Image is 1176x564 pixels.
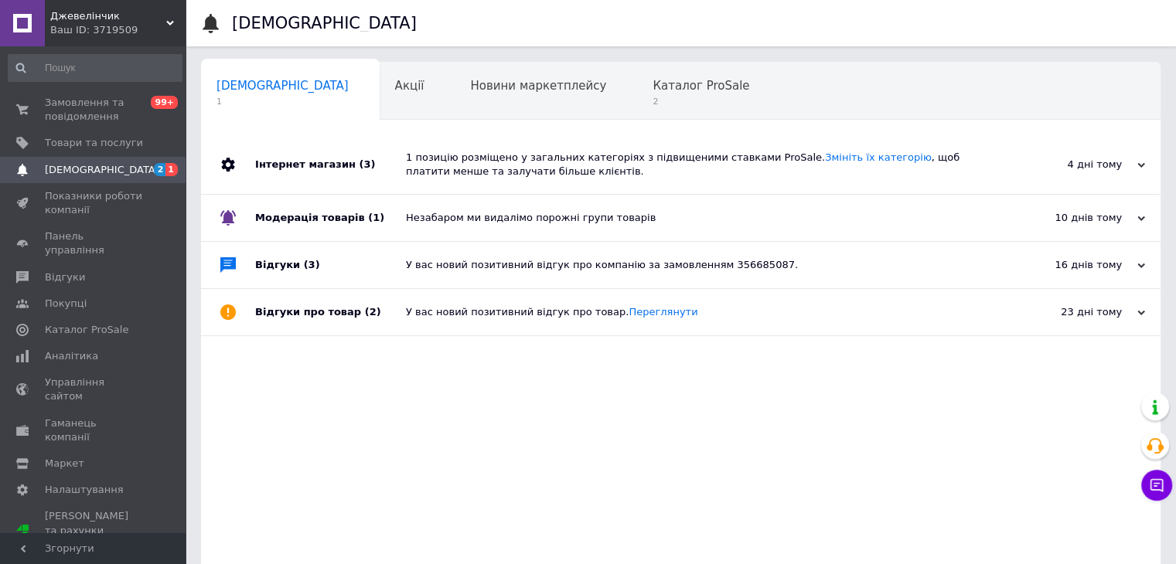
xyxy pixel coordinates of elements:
[216,79,349,93] span: [DEMOGRAPHIC_DATA]
[255,242,406,288] div: Відгуки
[990,305,1145,319] div: 23 дні тому
[359,158,375,170] span: (3)
[406,258,990,272] div: У вас новий позитивний відгук про компанію за замовленням 356685087.
[45,96,143,124] span: Замовлення та повідомлення
[825,151,932,163] a: Змініть їх категорію
[406,151,990,178] div: 1 позицію розміщено у загальних категоріях з підвищеними ставками ProSale. , щоб платити менше та...
[368,212,384,223] span: (1)
[470,79,606,93] span: Новини маркетплейсу
[232,14,417,32] h1: [DEMOGRAPHIC_DATA]
[990,258,1145,272] div: 16 днів тому
[1141,470,1172,501] button: Чат з покупцем
[395,79,424,93] span: Акції
[154,163,166,176] span: 2
[216,96,349,107] span: 1
[151,96,178,109] span: 99+
[45,416,143,444] span: Гаманець компанії
[406,211,990,225] div: Незабаром ми видалімо порожні групи товарів
[990,158,1145,172] div: 4 дні тому
[45,189,143,217] span: Показники роботи компанії
[45,297,87,311] span: Покупці
[45,163,159,177] span: [DEMOGRAPHIC_DATA]
[45,270,85,284] span: Відгуки
[406,305,990,319] div: У вас новий позитивний відгук про товар.
[165,163,178,176] span: 1
[8,54,182,82] input: Пошук
[45,323,128,337] span: Каталог ProSale
[304,259,320,270] span: (3)
[45,136,143,150] span: Товари та послуги
[45,509,143,552] span: [PERSON_NAME] та рахунки
[365,306,381,318] span: (2)
[45,229,143,257] span: Панель управління
[45,457,84,471] span: Маркет
[653,96,749,107] span: 2
[50,23,186,37] div: Ваш ID: 3719509
[990,211,1145,225] div: 10 днів тому
[653,79,749,93] span: Каталог ProSale
[50,9,166,23] span: Джевелінчик
[255,195,406,241] div: Модерація товарів
[255,135,406,194] div: Інтернет магазин
[45,349,98,363] span: Аналітика
[45,483,124,497] span: Налаштування
[255,289,406,335] div: Відгуки про товар
[45,375,143,403] span: Управління сайтом
[629,306,697,318] a: Переглянути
